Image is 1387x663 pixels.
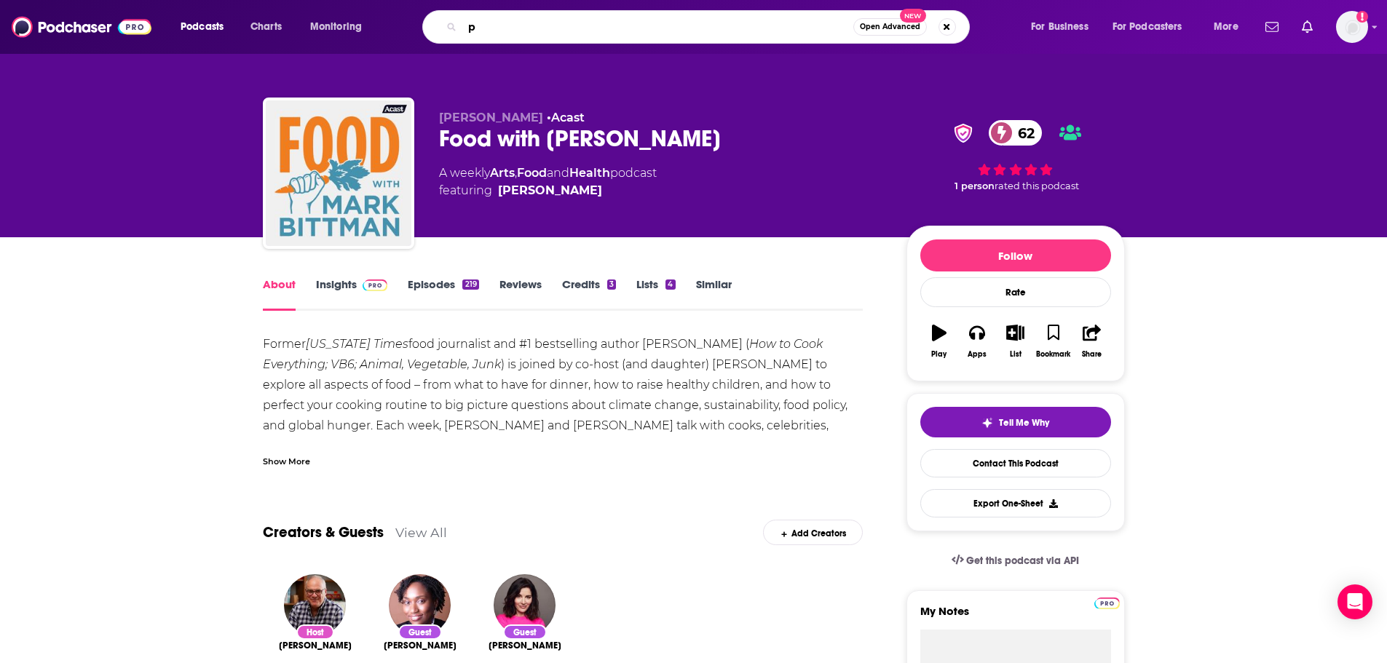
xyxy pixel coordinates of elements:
[1336,11,1368,43] span: Logged in as nilam.mukherjee
[1003,120,1042,146] span: 62
[181,17,224,37] span: Podcasts
[241,15,291,39] a: Charts
[1010,350,1022,359] div: List
[1336,11,1368,43] img: User Profile
[940,543,1091,579] a: Get this podcast via API
[1094,598,1120,609] img: Podchaser Pro
[263,277,296,311] a: About
[853,18,927,36] button: Open AdvancedNew
[263,334,864,599] div: Former food journalist and #1 bestselling author [PERSON_NAME] ( ) is joined by co-host (and daug...
[989,120,1042,146] a: 62
[499,277,542,311] a: Reviews
[306,337,408,351] em: [US_STATE] Times
[1035,315,1072,368] button: Bookmark
[920,277,1111,307] div: Rate
[696,277,732,311] a: Similar
[462,279,478,290] div: 219
[331,357,357,371] em: VB6;
[1113,17,1182,37] span: For Podcasters
[920,604,1111,630] label: My Notes
[1356,11,1368,23] svg: Add a profile image
[981,417,993,429] img: tell me why sparkle
[266,100,411,246] img: Food with Mark Bittman
[439,182,657,199] span: featuring
[763,520,863,545] div: Add Creators
[503,624,547,640] div: Guest
[607,279,616,290] div: 3
[562,277,616,311] a: Credits3
[1021,15,1107,39] button: open menu
[999,417,1049,429] span: Tell Me Why
[389,574,451,636] img: Dr. Marcia Chatelain
[498,182,602,199] a: Mark Bittman
[284,574,346,636] img: Mark Bittman
[955,180,995,191] span: 1 person
[489,640,561,651] a: Nigella Lawson
[310,17,362,37] span: Monitoring
[489,640,561,651] span: [PERSON_NAME]
[636,277,675,311] a: Lists4
[551,111,585,124] a: Acast
[920,315,958,368] button: Play
[279,640,352,651] a: Mark Bittman
[906,111,1125,201] div: verified Badge62 1 personrated this podcast
[296,624,334,640] div: Host
[1204,15,1257,39] button: open menu
[300,15,381,39] button: open menu
[263,337,823,371] em: How to Cook Everything;
[920,407,1111,437] button: tell me why sparkleTell Me Why
[384,640,457,651] span: [PERSON_NAME]
[12,13,151,41] img: Podchaser - Follow, Share and Rate Podcasts
[920,489,1111,517] button: Export One-Sheet
[363,279,388,291] img: Podchaser Pro
[398,624,442,640] div: Guest
[1336,11,1368,43] button: Show profile menu
[665,279,675,290] div: 4
[384,640,457,651] a: Dr. Marcia Chatelain
[860,23,920,31] span: Open Advanced
[547,111,585,124] span: •
[1296,15,1319,39] a: Show notifications dropdown
[900,9,926,23] span: New
[517,166,547,180] a: Food
[966,555,1079,567] span: Get this podcast via API
[279,640,352,651] span: [PERSON_NAME]
[263,523,384,541] a: Creators & Guests
[949,124,977,143] img: verified Badge
[569,166,610,180] a: Health
[360,357,501,371] em: Animal, Vegetable, Junk
[968,350,987,359] div: Apps
[1036,350,1070,359] div: Bookmark
[931,350,947,359] div: Play
[547,166,569,180] span: and
[958,315,996,368] button: Apps
[1260,15,1284,39] a: Show notifications dropdown
[462,15,853,39] input: Search podcasts, credits, & more...
[439,111,543,124] span: [PERSON_NAME]
[250,17,282,37] span: Charts
[1072,315,1110,368] button: Share
[515,166,517,180] span: ,
[494,574,556,636] img: Nigella Lawson
[1082,350,1102,359] div: Share
[920,239,1111,271] button: Follow
[395,525,447,540] a: View All
[439,164,657,199] div: A weekly podcast
[1337,584,1372,619] div: Open Intercom Messenger
[920,449,1111,477] a: Contact This Podcast
[436,10,984,44] div: Search podcasts, credits, & more...
[1214,17,1238,37] span: More
[316,277,388,311] a: InsightsPodchaser Pro
[1103,15,1204,39] button: open menu
[1031,17,1088,37] span: For Business
[1094,595,1120,609] a: Pro website
[996,315,1034,368] button: List
[490,166,515,180] a: Arts
[995,180,1079,191] span: rated this podcast
[408,277,478,311] a: Episodes219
